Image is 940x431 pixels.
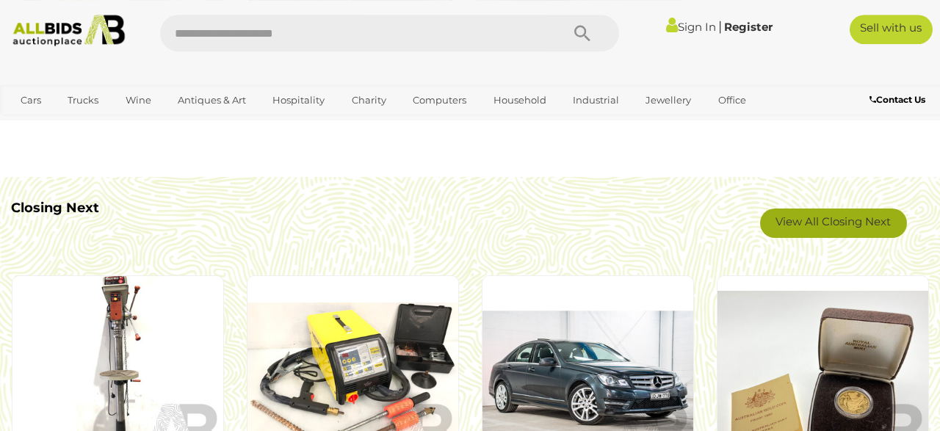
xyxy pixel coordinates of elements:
a: Hospitality [263,88,334,112]
a: [GEOGRAPHIC_DATA] [68,112,191,137]
a: Register [724,20,773,34]
span: | [718,18,722,35]
a: Trucks [58,88,108,112]
button: Search [546,15,619,51]
a: Household [484,88,556,112]
a: Charity [342,88,396,112]
a: Antiques & Art [168,88,256,112]
a: Sell with us [850,15,933,44]
b: Closing Next [11,200,99,216]
b: Contact Us [869,94,925,105]
a: Office [709,88,756,112]
a: Wine [116,88,161,112]
a: View All Closing Next [760,209,907,238]
a: Computers [403,88,476,112]
a: Cars [11,88,51,112]
a: Industrial [563,88,629,112]
a: Contact Us [869,92,929,108]
img: Allbids.com.au [7,15,131,46]
a: Jewellery [636,88,701,112]
a: Sports [11,112,60,137]
a: Sign In [666,20,716,34]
